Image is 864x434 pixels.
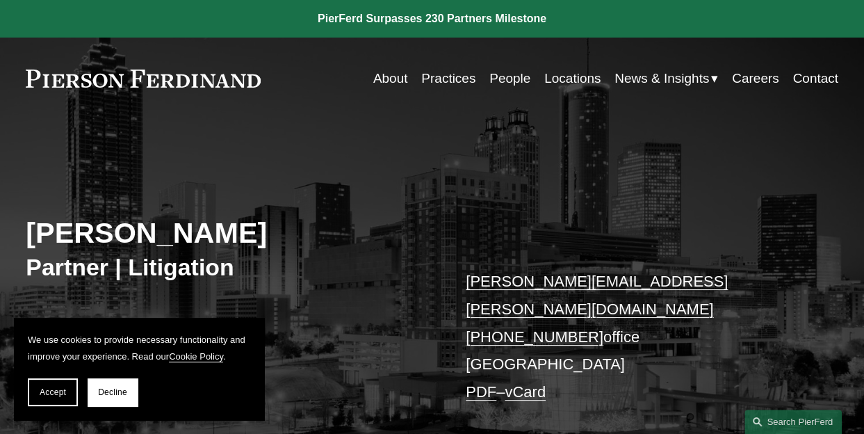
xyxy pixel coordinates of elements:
[14,318,264,420] section: Cookie banner
[88,378,138,406] button: Decline
[26,253,432,282] h3: Partner | Litigation
[26,216,432,250] h2: [PERSON_NAME]
[614,67,709,90] span: News & Insights
[544,65,601,92] a: Locations
[98,387,127,397] span: Decline
[421,65,475,92] a: Practices
[792,65,838,92] a: Contact
[744,410,842,434] a: Search this site
[489,65,530,92] a: People
[505,383,546,401] a: vCard
[466,273,728,318] a: [PERSON_NAME][EMAIL_ADDRESS][PERSON_NAME][DOMAIN_NAME]
[28,378,78,406] button: Accept
[28,332,250,364] p: We use cookies to provide necessary functionality and improve your experience. Read our .
[40,387,66,397] span: Accept
[373,65,408,92] a: About
[466,383,496,401] a: PDF
[466,328,603,346] a: [PHONE_NUMBER]
[614,65,718,92] a: folder dropdown
[466,268,804,405] p: office [GEOGRAPHIC_DATA] –
[169,351,223,362] a: Cookie Policy
[732,65,779,92] a: Careers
